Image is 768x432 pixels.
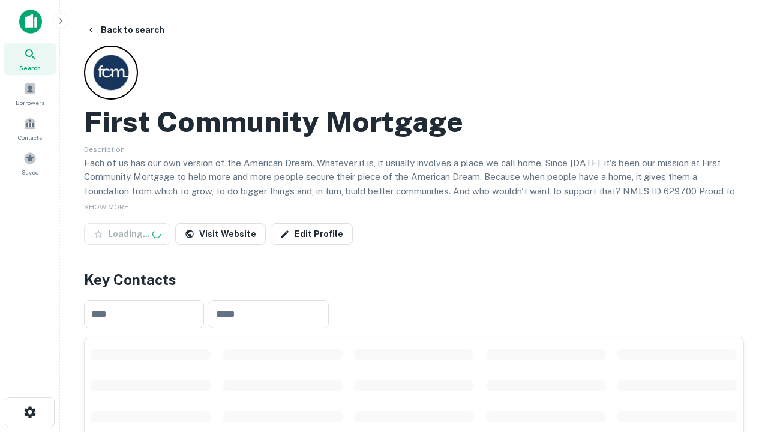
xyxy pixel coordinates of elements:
span: Search [19,63,41,73]
span: SHOW MORE [84,203,128,211]
h4: Key Contacts [84,269,744,290]
h2: First Community Mortgage [84,104,463,139]
span: Description [84,145,125,154]
span: Contacts [18,133,42,142]
img: capitalize-icon.png [19,10,42,34]
span: Saved [22,167,39,177]
a: Borrowers [4,77,56,110]
button: Back to search [82,19,169,41]
iframe: Chat Widget [708,336,768,394]
a: Contacts [4,112,56,145]
a: Saved [4,147,56,179]
p: Each of us has our own version of the American Dream. Whatever it is, it usually involves a place... [84,156,744,212]
a: Visit Website [175,223,266,245]
a: Search [4,43,56,75]
span: Borrowers [16,98,44,107]
a: Edit Profile [271,223,353,245]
